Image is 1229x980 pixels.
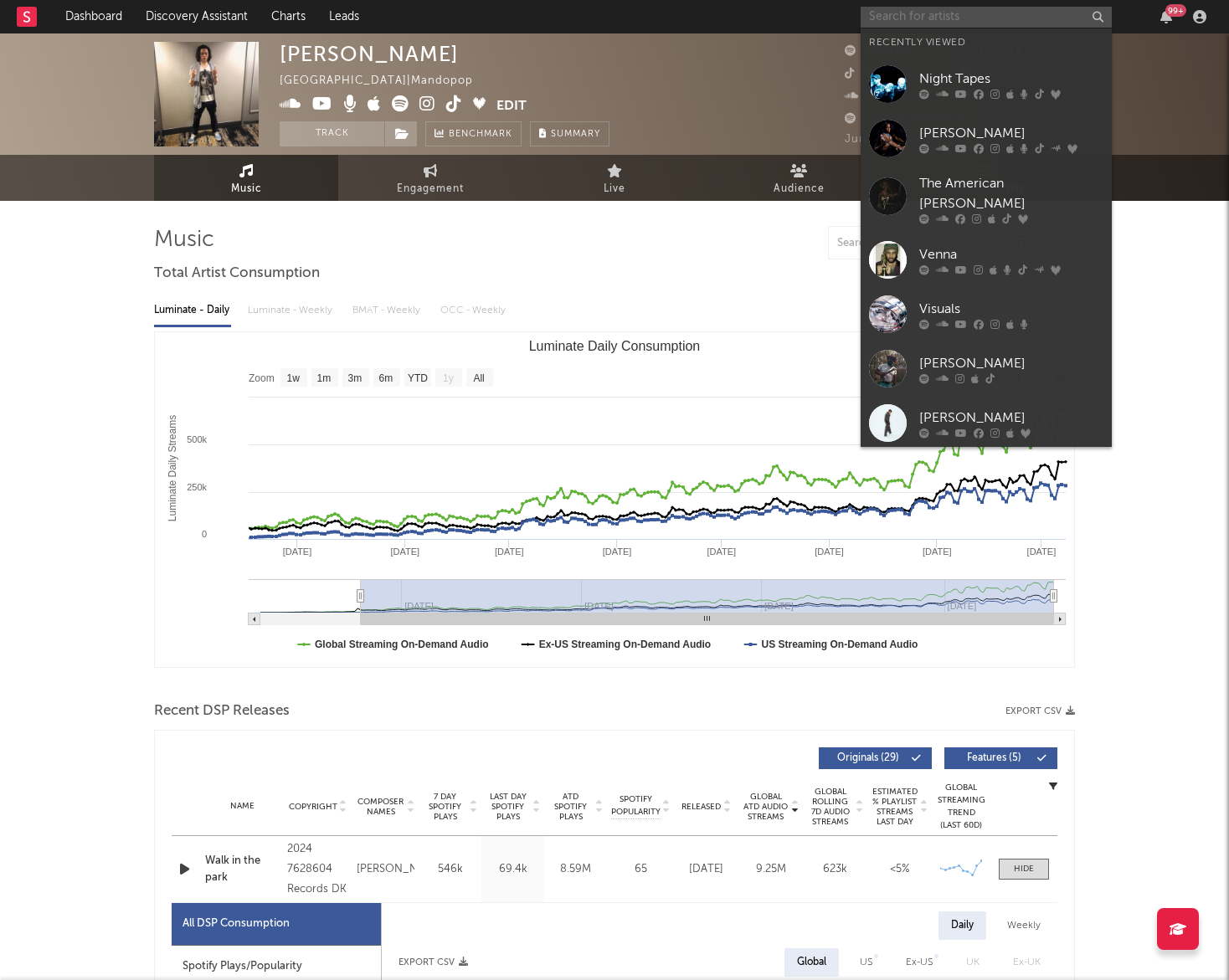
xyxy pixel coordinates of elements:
svg: Luminate Daily Consumption [155,332,1074,667]
a: Audience [707,155,891,201]
text: Global Streaming On-Demand Audio [315,639,489,650]
text: 250k [187,482,207,492]
text: [DATE] [923,546,952,557]
span: Live [604,179,625,199]
button: Features(5) [944,747,1057,769]
span: Features ( 5 ) [955,753,1032,763]
div: Name [205,800,279,813]
text: [DATE] [495,546,524,557]
div: 546k [423,861,477,878]
text: Luminate Daily Consumption [529,339,701,353]
span: Composer Names [357,797,404,817]
span: Estimated % Playlist Streams Last Day [872,787,918,827]
div: Ex-US [906,952,933,972]
div: Daily [938,911,986,940]
div: 2024 7628604 Records DK [287,839,348,900]
a: Venna [861,233,1112,287]
button: Edit [496,95,527,116]
a: [PERSON_NAME] [861,111,1112,166]
span: Spotify Popularity [611,793,661,818]
text: 1m [317,372,332,384]
a: [PERSON_NAME] [861,396,1112,450]
span: Summary [551,130,600,139]
text: 0 [202,529,207,539]
text: [DATE] [815,546,844,557]
div: Global Streaming Trend (Last 60D) [936,782,986,832]
div: Luminate - Daily [154,296,231,325]
a: Benchmark [425,121,522,146]
span: ATD Spotify Plays [548,792,593,822]
input: Search for artists [861,7,1112,28]
span: Audience [774,179,825,199]
div: Visuals [919,299,1103,319]
input: Search by song name or URL [829,237,1005,250]
a: [PERSON_NAME] [861,341,1112,396]
button: Track [280,121,384,146]
a: Engagement [338,155,522,201]
a: Music [154,155,338,201]
text: [DATE] [390,546,419,557]
span: Total Artist Consumption [154,264,320,284]
text: [DATE] [1027,546,1057,557]
text: All [473,372,484,384]
div: Global [797,952,826,972]
button: Export CSV [1005,706,1075,716]
text: [DATE] [707,546,736,557]
text: [DATE] [603,546,632,557]
div: Venna [919,244,1103,264]
text: 6m [379,372,393,384]
span: Last Day Spotify Plays [486,792,530,822]
a: The American [PERSON_NAME] [861,166,1112,233]
div: 65 [611,861,670,878]
div: <5% [872,861,928,878]
span: Benchmark [449,125,512,145]
div: 99 + [1165,4,1186,17]
div: [PERSON_NAME] [919,408,1103,428]
div: Weekly [995,911,1053,940]
div: 9.25M [743,861,799,878]
span: Engagement [397,179,464,199]
button: Originals(29) [819,747,932,769]
div: 8.59M [548,861,603,878]
span: Jump Score: 91.8 [845,134,943,145]
div: All DSP Consumption [183,914,290,934]
text: YTD [408,372,428,384]
text: 1w [287,372,301,384]
text: 1y [443,372,454,384]
button: Summary [530,121,609,146]
span: Global ATD Audio Streams [743,792,789,822]
div: 623k [807,861,863,878]
text: 500k [187,434,207,444]
div: US [860,952,872,972]
div: [PERSON_NAME] [357,859,414,880]
text: US Streaming On-Demand Audio [761,639,918,650]
span: 19,500 [845,69,902,80]
div: Night Tapes [919,69,1103,89]
a: Visuals [861,287,1112,341]
span: Released [681,802,721,812]
span: 7 Day Spotify Plays [423,792,467,822]
div: [PERSON_NAME] [919,353,1103,373]
text: Ex-US Streaming On-Demand Audio [539,639,712,650]
a: Live [522,155,707,201]
text: Zoom [249,372,275,384]
div: [GEOGRAPHIC_DATA] | Mandopop [280,71,492,91]
span: Copyright [289,802,337,812]
div: Recently Viewed [869,33,1103,53]
text: Luminate Daily Streams [167,415,178,521]
span: Global Rolling 7D Audio Streams [807,787,853,827]
span: 25,326 [845,91,902,102]
span: Music [231,179,262,199]
div: All DSP Consumption [172,903,381,946]
text: [DATE] [283,546,312,557]
div: 69.4k [486,861,540,878]
a: Night Tapes [861,57,1112,111]
span: 119,479 [845,46,908,57]
a: Walk in the park [205,853,279,885]
button: 99+ [1160,10,1172,23]
button: Export CSV [399,957,468,967]
div: [DATE] [678,861,734,878]
div: The American [PERSON_NAME] [919,174,1103,214]
span: Originals ( 29 ) [830,753,907,763]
